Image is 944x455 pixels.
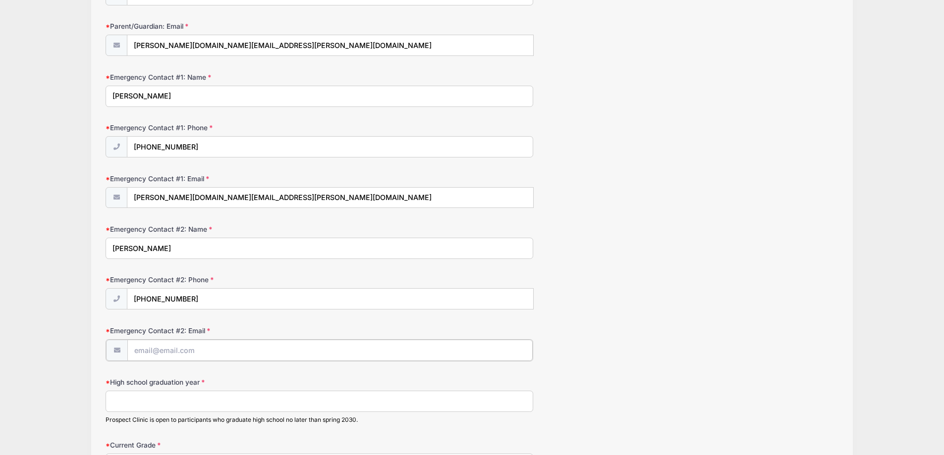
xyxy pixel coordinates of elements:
[106,415,533,424] div: Prospect Clinic is open to participants who graduate high school no later than spring 2030.
[106,275,350,285] label: Emergency Contact #2: Phone
[106,123,350,133] label: Emergency Contact #1: Phone
[106,174,350,184] label: Emergency Contact #1: Email
[127,340,533,361] input: email@email.com
[127,187,534,208] input: email@email.com
[106,21,350,31] label: Parent/Guardian: Email
[106,72,350,82] label: Emergency Contact #1: Name
[127,136,533,157] input: (xxx) xxx-xxxx
[106,224,350,234] label: Emergency Contact #2: Name
[106,326,350,336] label: Emergency Contact #2: Email
[106,440,350,450] label: Current Grade
[106,377,350,387] label: High school graduation year
[127,35,534,56] input: email@email.com
[127,288,534,309] input: (xxx) xxx-xxxx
